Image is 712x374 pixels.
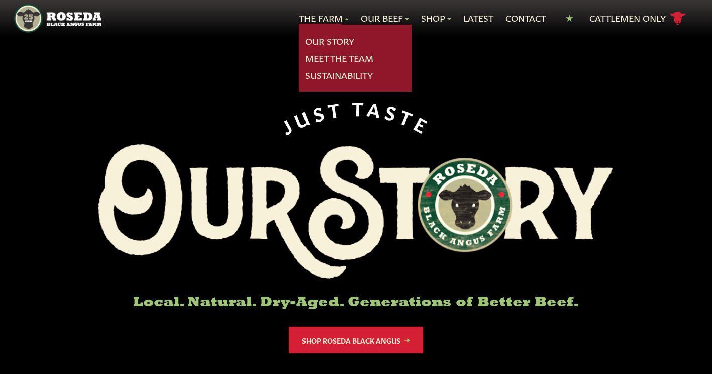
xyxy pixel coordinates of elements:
span: T [352,97,368,117]
a: Our Beef [361,12,409,25]
a: Shop [421,12,451,25]
div: JUST TASTE [276,97,436,136]
span: E [412,112,435,136]
a: Shop Roseda Black Angus [289,327,423,353]
span: U [290,104,315,130]
a: Cattlemen Only [589,10,686,27]
span: J [277,112,298,136]
span: S [383,100,403,123]
a: The Farm [299,12,349,25]
a: Our Story [305,35,354,48]
img: https://roseda.com/wp-content/uploads/2021/05/roseda-25-header.png [14,4,101,33]
span: S [310,100,330,123]
img: Roseda Black Aangus Farm [98,144,613,279]
a: Sustainability [305,69,373,82]
span: T [397,105,420,129]
span: T [327,97,345,119]
span: A [366,97,386,119]
h6: Local. Natural. Dry-Aged. Generations of Better Beef. [98,295,613,311]
a: Latest [463,12,493,25]
a: Meet The Team [305,52,373,65]
a: Contact [505,12,546,25]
